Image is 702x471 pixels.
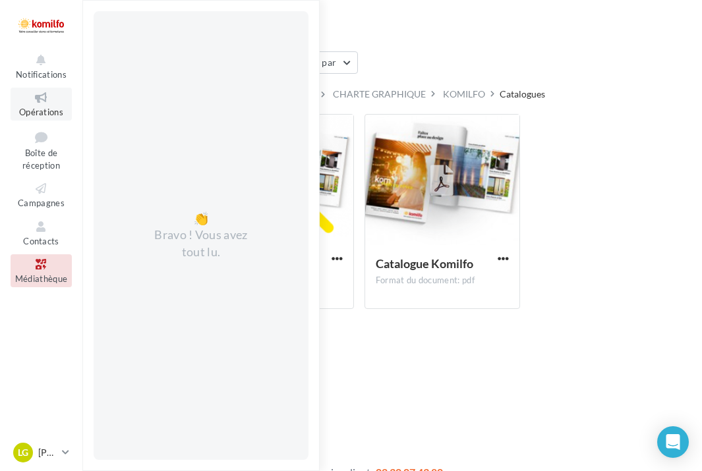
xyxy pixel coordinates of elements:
span: Opérations [19,107,63,117]
button: Notifications [11,50,72,82]
div: CHARTE GRAPHIQUE [333,88,426,101]
p: [PERSON_NAME] [PERSON_NAME] [38,446,57,459]
a: Médiathèque [11,254,72,287]
div: Catalogues [500,88,545,101]
span: Notifications [16,69,67,80]
span: Boîte de réception [22,148,60,171]
a: Opérations [11,88,72,120]
span: Contacts [23,236,59,246]
span: LG [18,446,28,459]
div: Médiathèque [98,21,686,41]
span: Campagnes [18,198,65,208]
div: Format du document: pdf [376,275,509,287]
a: Contacts [11,217,72,249]
div: KOMILFO [443,88,485,101]
a: Boîte de réception [11,126,72,174]
a: LG [PERSON_NAME] [PERSON_NAME] [11,440,72,465]
div: Open Intercom Messenger [657,426,689,458]
a: Campagnes [11,179,72,211]
span: Catalogue Komilfo [376,256,473,271]
span: Médiathèque [15,273,68,284]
